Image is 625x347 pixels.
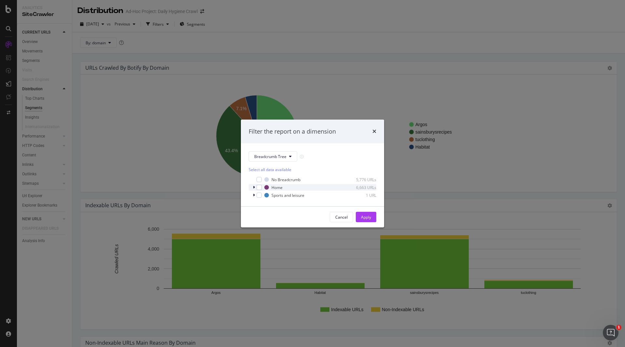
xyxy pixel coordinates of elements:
[335,214,348,220] div: Cancel
[356,212,376,222] button: Apply
[330,212,353,222] button: Cancel
[241,120,384,228] div: modal
[372,127,376,136] div: times
[249,167,376,172] div: Select all data available
[344,185,376,190] div: 6,663 URLs
[249,151,297,162] button: Breadcrumb Tree
[271,177,300,182] div: No Breadcrumb
[603,325,618,340] iframe: Intercom live chat
[271,193,304,198] div: Sports and leisure
[271,185,283,190] div: Home
[344,177,376,182] div: 5,776 URLs
[254,154,286,159] span: Breadcrumb Tree
[344,193,376,198] div: 1 URL
[361,214,371,220] div: Apply
[616,325,621,330] span: 1
[249,127,336,136] div: Filter the report on a dimension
